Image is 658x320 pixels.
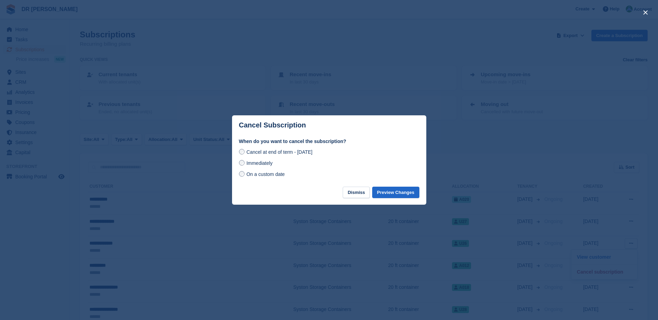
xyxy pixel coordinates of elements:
span: Cancel at end of term - [DATE] [246,149,312,155]
input: Cancel at end of term - [DATE] [239,149,245,154]
input: On a custom date [239,171,245,177]
label: When do you want to cancel the subscription? [239,138,419,145]
button: Dismiss [343,187,370,198]
span: Immediately [246,160,272,166]
button: Preview Changes [372,187,419,198]
span: On a custom date [246,171,285,177]
button: close [640,7,651,18]
input: Immediately [239,160,245,166]
p: Cancel Subscription [239,121,306,129]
